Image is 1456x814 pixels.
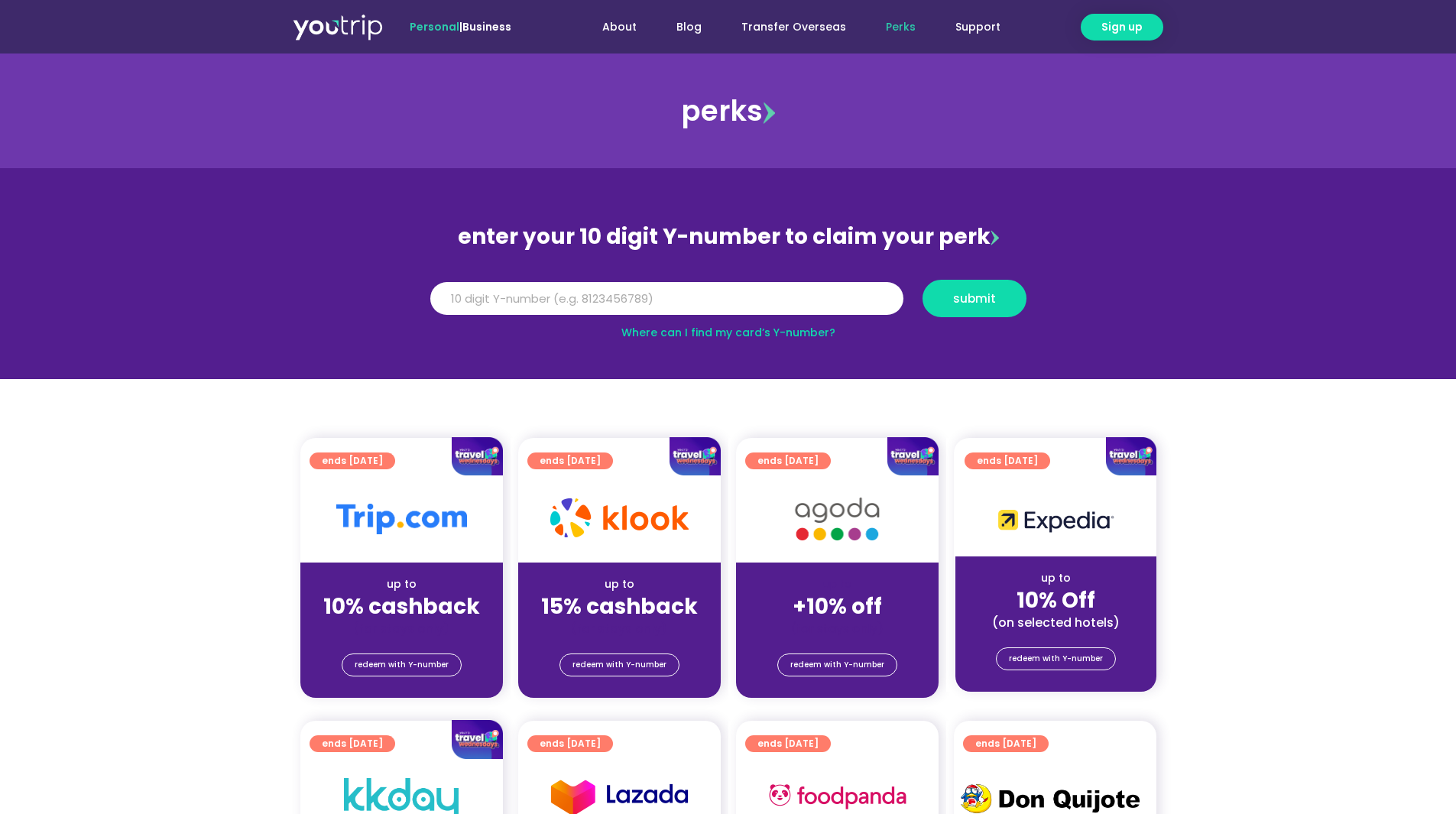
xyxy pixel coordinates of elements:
a: Support [936,13,1020,41]
div: (for stays only) [748,621,926,637]
form: Y Number [430,280,1026,329]
div: up to [530,576,709,592]
a: Sign up [1081,14,1163,41]
strong: 15% cashback [541,592,698,621]
a: ends [DATE] [745,735,831,752]
span: redeem with Y-number [1009,648,1103,670]
a: redeem with Y-number [996,647,1116,670]
strong: 10% cashback [323,592,480,621]
button: submit [923,280,1026,317]
div: (for stays only) [530,621,709,637]
a: ends [DATE] [527,735,613,752]
a: Transfer Overseas [722,13,866,41]
div: (on selected hotels) [968,615,1144,631]
span: redeem with Y-number [790,654,884,676]
div: enter your 10 digit Y-number to claim your perk [423,217,1034,257]
a: redeem with Y-number [342,653,462,676]
a: About [582,13,657,41]
input: 10 digit Y-number (e.g. 8123456789) [430,282,903,316]
a: redeem with Y-number [777,653,897,676]
span: ends [DATE] [757,735,819,752]
span: ends [DATE] [975,735,1036,752]
span: up to [823,576,851,592]
div: (for stays only) [313,621,491,637]
a: Blog [657,13,722,41]
strong: +10% off [793,592,882,621]
a: ends [DATE] [963,735,1049,752]
a: Perks [866,13,936,41]
strong: 10% Off [1017,585,1095,615]
span: Personal [410,19,459,34]
span: redeem with Y-number [355,654,449,676]
nav: Menu [553,13,1020,41]
span: ends [DATE] [540,735,601,752]
a: Where can I find my card’s Y-number? [621,325,835,340]
a: redeem with Y-number [559,653,679,676]
span: submit [953,293,996,304]
div: up to [313,576,491,592]
a: Business [462,19,511,34]
span: redeem with Y-number [572,654,666,676]
span: Sign up [1101,19,1143,35]
div: up to [968,570,1144,586]
span: | [410,19,511,34]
